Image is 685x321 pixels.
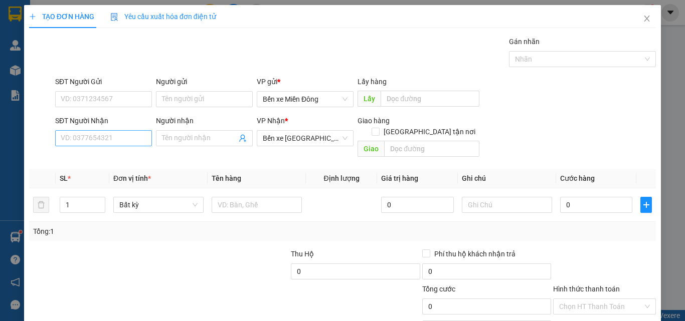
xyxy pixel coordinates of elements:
div: Người gửi [156,76,253,87]
input: Ghi Chú [462,197,552,213]
span: Giao [358,141,384,157]
span: Định lượng [323,174,359,182]
span: Tổng cước [422,285,455,293]
input: Dọc đường [384,141,479,157]
span: Tên hàng [212,174,241,182]
span: Giá trị hàng [381,174,418,182]
span: VP Nhận [257,117,285,125]
span: Đơn vị tính [113,174,151,182]
span: Bất kỳ [119,197,198,212]
label: Hình thức thanh toán [553,285,620,293]
button: delete [33,197,49,213]
span: close [643,15,651,23]
input: VD: Bàn, Ghế [212,197,302,213]
span: Lấy hàng [358,78,387,86]
li: VP Bến xe Miền Đông [5,54,69,76]
span: Thu Hộ [291,250,314,258]
label: Gán nhãn [509,38,540,46]
th: Ghi chú [458,169,556,188]
span: plus [641,201,651,209]
button: plus [640,197,652,213]
span: Bến xe Quảng Ngãi [263,131,348,146]
div: SĐT Người Nhận [55,115,152,126]
div: Người nhận [156,115,253,126]
input: 0 [381,197,453,213]
span: Lấy [358,91,381,107]
button: Close [633,5,661,33]
span: Phí thu hộ khách nhận trả [430,248,520,259]
span: Cước hàng [560,174,595,182]
span: Yêu cầu xuất hóa đơn điện tử [110,13,216,21]
li: Rạng Đông Buslines [5,5,145,43]
input: Dọc đường [381,91,479,107]
span: Bến xe Miền Đông [263,92,348,107]
span: plus [29,13,36,20]
li: VP Bến xe [GEOGRAPHIC_DATA] [69,54,133,87]
span: user-add [239,134,247,142]
span: SL [60,174,68,182]
img: icon [110,13,118,21]
div: Tổng: 1 [33,226,265,237]
span: Giao hàng [358,117,390,125]
div: VP gửi [257,76,354,87]
div: SĐT Người Gửi [55,76,152,87]
span: [GEOGRAPHIC_DATA] tận nơi [380,126,479,137]
span: TẠO ĐƠN HÀNG [29,13,94,21]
